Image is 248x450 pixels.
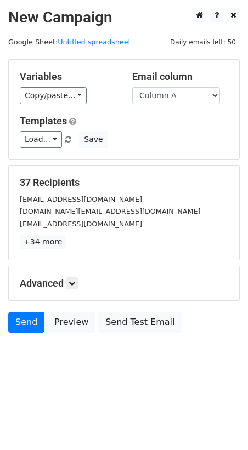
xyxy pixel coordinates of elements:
small: [EMAIL_ADDRESS][DOMAIN_NAME] [20,195,142,203]
a: Load... [20,131,62,148]
h5: Advanced [20,277,228,289]
a: Copy/paste... [20,87,87,104]
a: Preview [47,312,95,333]
h5: Email column [132,71,228,83]
h2: New Campaign [8,8,240,27]
small: [EMAIL_ADDRESS][DOMAIN_NAME] [20,220,142,228]
small: Google Sheet: [8,38,131,46]
small: [DOMAIN_NAME][EMAIL_ADDRESS][DOMAIN_NAME] [20,207,200,215]
a: Untitled spreadsheet [58,38,131,46]
h5: Variables [20,71,116,83]
button: Save [79,131,108,148]
a: Send Test Email [98,312,182,333]
span: Daily emails left: 50 [166,36,240,48]
h5: 37 Recipients [20,176,228,189]
a: Templates [20,115,67,127]
a: Send [8,312,44,333]
a: +34 more [20,235,66,249]
a: Daily emails left: 50 [166,38,240,46]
